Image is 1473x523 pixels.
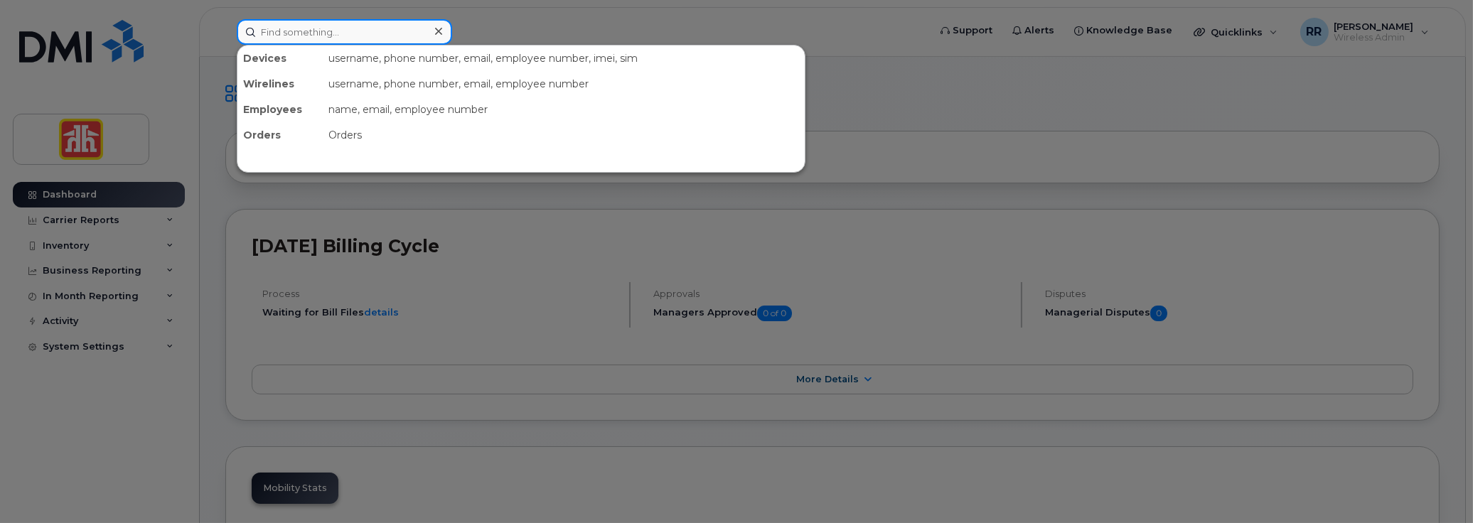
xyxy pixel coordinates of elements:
div: username, phone number, email, employee number, imei, sim [323,45,805,71]
div: username, phone number, email, employee number [323,71,805,97]
div: Orders [323,122,805,148]
div: Devices [237,45,323,71]
div: Employees [237,97,323,122]
div: name, email, employee number [323,97,805,122]
div: Wirelines [237,71,323,97]
div: Orders [237,122,323,148]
